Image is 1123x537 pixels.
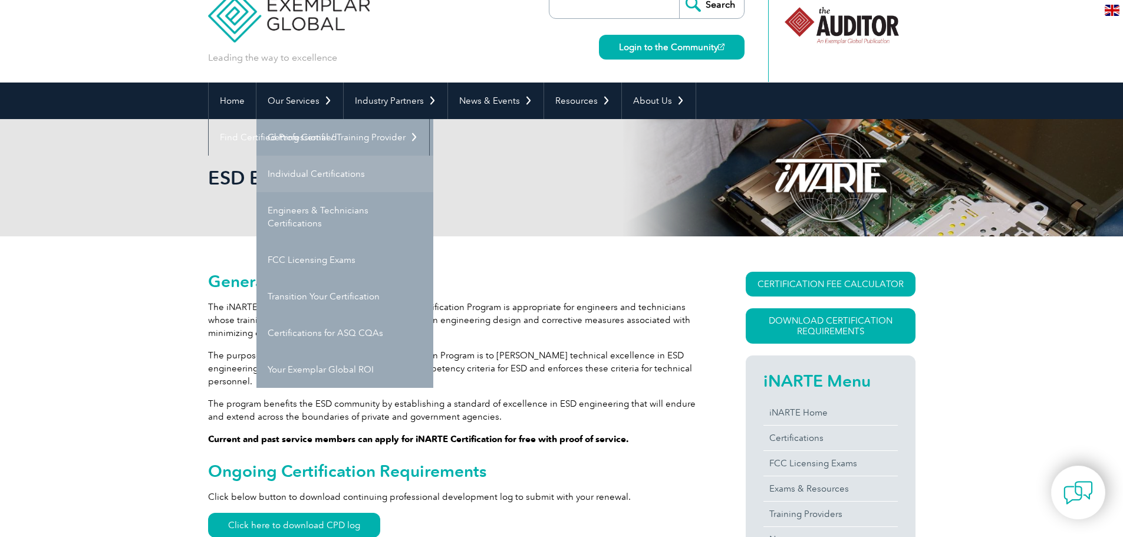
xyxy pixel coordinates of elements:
a: Training Providers [763,502,898,526]
h2: Ongoing Certification Requirements [208,462,703,480]
a: Home [209,83,256,119]
p: Click below button to download continuing professional development log to submit with your renewal. [208,490,703,503]
p: Leading the way to excellence [208,51,337,64]
a: Login to the Community [599,35,745,60]
img: open_square.png [718,44,724,50]
h2: iNARTE Menu [763,371,898,390]
a: Download Certification Requirements [746,308,915,344]
h2: General Overview [208,272,703,291]
img: en [1105,5,1119,16]
a: Find Certified Professional / Training Provider [209,119,429,156]
p: The purpose of the iNARTE ESD Credential Certification Program is to [PERSON_NAME] technical exce... [208,349,703,388]
a: FCC Licensing Exams [256,242,433,278]
a: Transition Your Certification [256,278,433,315]
a: Certifications [763,426,898,450]
a: Individual Certifications [256,156,433,192]
a: CERTIFICATION FEE CALCULATOR [746,272,915,296]
a: Our Services [256,83,343,119]
strong: Current and past service members can apply for iNARTE Certification for free with proof of service. [208,434,629,444]
a: Resources [544,83,621,119]
a: Certifications for ASQ CQAs [256,315,433,351]
p: The program benefits the ESD community by establishing a standard of excellence in ESD engineerin... [208,397,703,423]
a: iNARTE Home [763,400,898,425]
a: About Us [622,83,696,119]
a: Exams & Resources [763,476,898,501]
img: contact-chat.png [1063,478,1093,508]
h1: ESD Engineer [208,166,661,189]
p: The iNARTE Electrostatic Discharge Control (ESD) Certification Program is appropriate for enginee... [208,301,703,340]
a: Industry Partners [344,83,447,119]
a: Engineers & Technicians Certifications [256,192,433,242]
a: Your Exemplar Global ROI [256,351,433,388]
a: News & Events [448,83,544,119]
a: FCC Licensing Exams [763,451,898,476]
